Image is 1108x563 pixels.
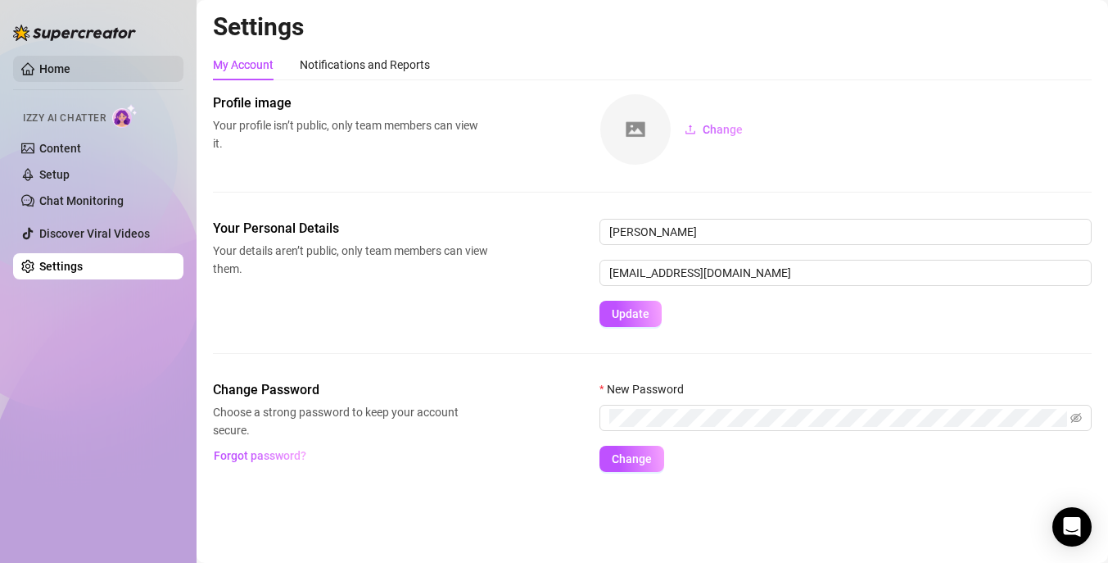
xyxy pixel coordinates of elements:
[599,446,664,472] button: Change
[39,227,150,240] a: Discover Viral Videos
[609,409,1067,427] input: New Password
[214,449,306,462] span: Forgot password?
[213,443,306,469] button: Forgot password?
[599,260,1092,286] input: Enter new email
[39,194,124,207] a: Chat Monitoring
[23,111,106,126] span: Izzy AI Chatter
[13,25,136,41] img: logo-BBDzfeDw.svg
[703,123,743,136] span: Change
[612,307,649,320] span: Update
[672,116,756,143] button: Change
[213,219,488,238] span: Your Personal Details
[213,56,274,74] div: My Account
[39,62,70,75] a: Home
[685,124,696,135] span: upload
[213,242,488,278] span: Your details aren’t public, only team members can view them.
[39,168,70,181] a: Setup
[213,11,1092,43] h2: Settings
[599,219,1092,245] input: Enter name
[213,403,488,439] span: Choose a strong password to keep your account secure.
[1052,507,1092,547] div: Open Intercom Messenger
[599,301,662,327] button: Update
[612,452,652,465] span: Change
[599,380,694,398] label: New Password
[213,116,488,152] span: Your profile isn’t public, only team members can view it.
[112,104,138,128] img: AI Chatter
[300,56,430,74] div: Notifications and Reports
[39,260,83,273] a: Settings
[600,94,671,165] img: square-placeholder.png
[39,142,81,155] a: Content
[213,380,488,400] span: Change Password
[213,93,488,113] span: Profile image
[1070,412,1082,424] span: eye-invisible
